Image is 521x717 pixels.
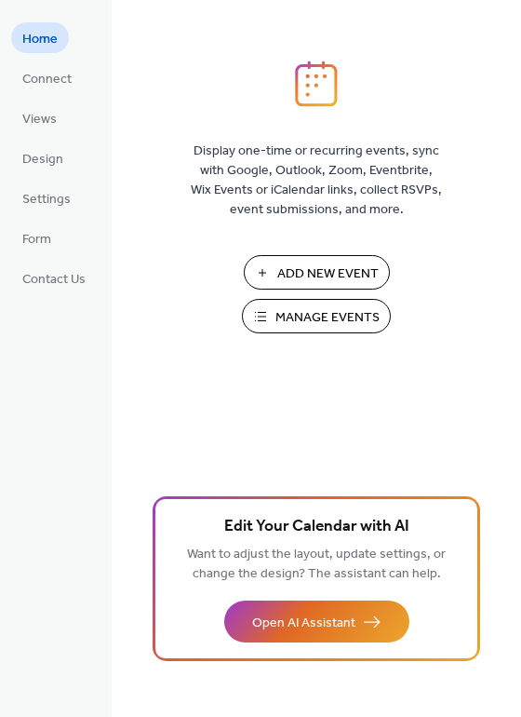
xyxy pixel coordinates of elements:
span: Views [22,110,57,129]
a: Settings [11,183,82,213]
button: Add New Event [244,255,390,290]
button: Manage Events [242,299,391,333]
img: logo_icon.svg [295,61,338,107]
a: Views [11,102,68,133]
button: Open AI Assistant [224,601,409,643]
a: Home [11,22,69,53]
a: Form [11,223,62,253]
span: Design [22,150,63,169]
a: Contact Us [11,263,97,293]
span: Form [22,230,51,250]
span: Contact Us [22,270,86,290]
a: Design [11,142,74,173]
span: Add New Event [277,264,379,284]
span: Manage Events [275,308,380,328]
span: Open AI Assistant [252,614,355,633]
span: Display one-time or recurring events, sync with Google, Outlook, Zoom, Eventbrite, Wix Events or ... [191,142,442,220]
span: Want to adjust the layout, update settings, or change the design? The assistant can help. [187,542,446,587]
span: Settings [22,190,71,210]
span: Connect [22,70,72,89]
span: Edit Your Calendar with AI [224,514,409,540]
span: Home [22,30,58,49]
a: Connect [11,62,83,93]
